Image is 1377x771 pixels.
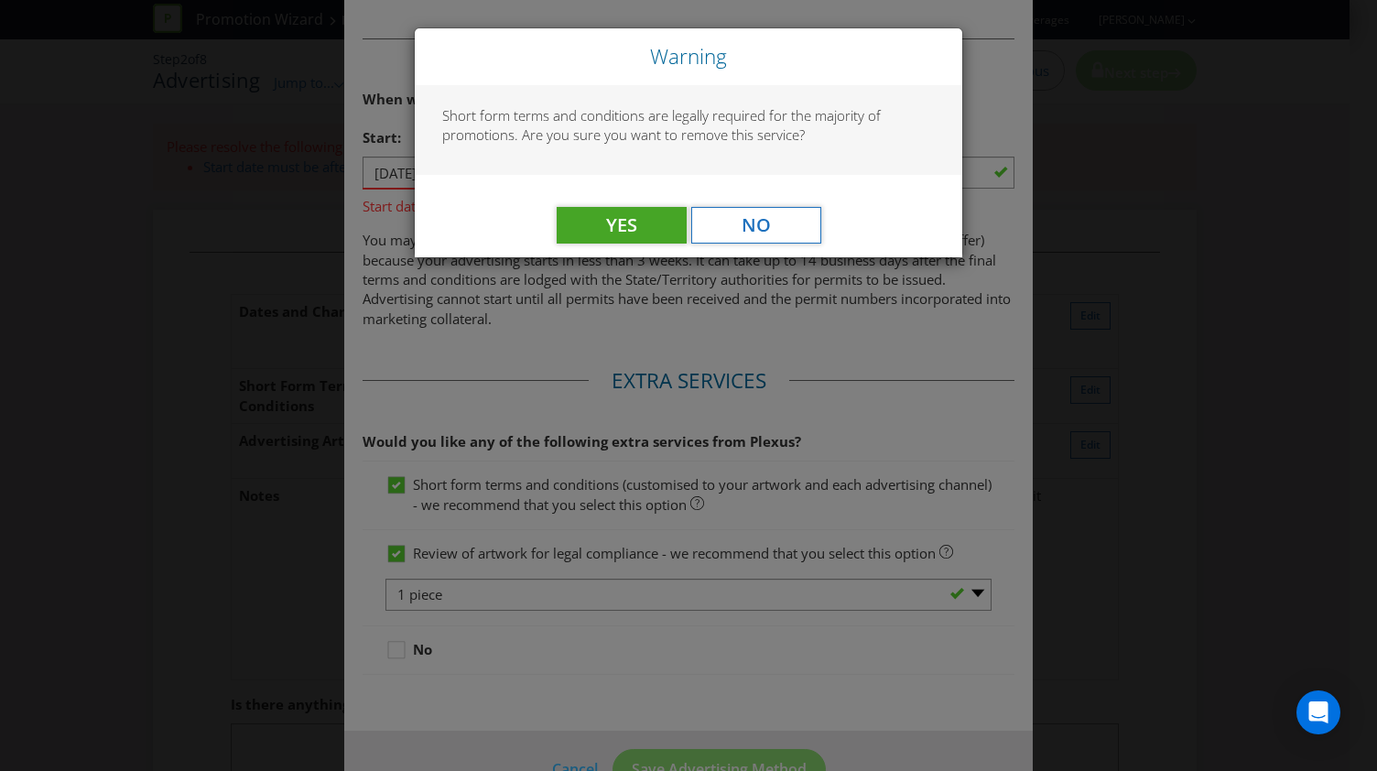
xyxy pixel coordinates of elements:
span: Yes [606,212,637,237]
div: Close [415,28,962,85]
button: Yes [557,207,687,244]
span: Warning [650,42,727,71]
p: Short form terms and conditions are legally required for the majority of promotions. Are you sure... [442,106,935,146]
span: No [742,212,771,237]
button: No [691,207,821,244]
div: Open Intercom Messenger [1296,690,1340,734]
